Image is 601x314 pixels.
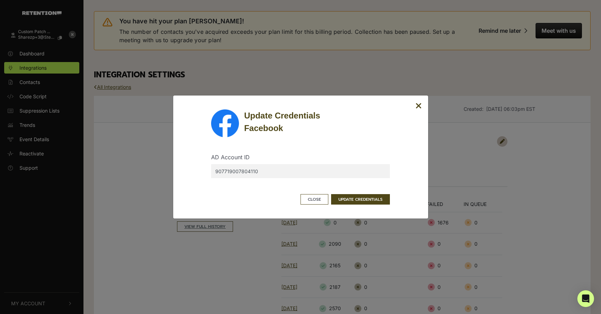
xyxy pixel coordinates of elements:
button: UPDATE CREDENTIALS [331,194,390,205]
div: Update Credentials [244,109,390,135]
div: Open Intercom Messenger [577,290,594,307]
input: [AD Account ID] [211,164,390,178]
strong: Facebook [244,123,283,133]
label: AD Account ID [211,153,250,161]
button: Close [300,194,328,205]
img: Facebook [211,109,239,137]
button: Close [416,102,422,110]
